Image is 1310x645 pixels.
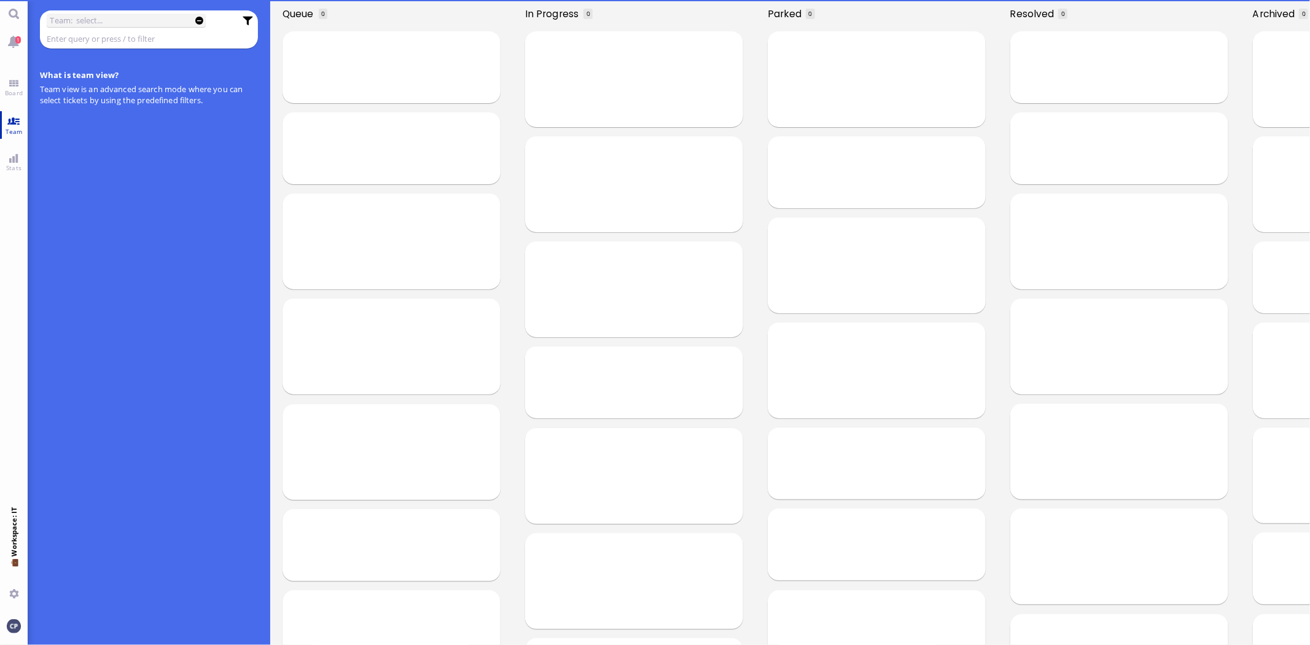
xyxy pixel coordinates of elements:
[525,7,583,21] span: In progress
[1302,9,1306,18] span: 0
[40,84,259,106] p: Team view is an advanced search mode where you can select tickets by using the predefined filters.
[7,619,20,633] img: You
[9,557,18,584] span: 💼 Workspace: IT
[76,14,184,27] input: select...
[3,163,25,172] span: Stats
[1253,7,1300,21] span: Archived
[587,9,590,18] span: 0
[2,127,26,136] span: Team
[2,88,26,97] span: Board
[50,14,72,27] label: Team:
[1010,7,1059,21] span: Resolved
[40,69,259,80] h4: What is team view?
[1061,9,1065,18] span: 0
[283,7,318,21] span: Queue
[768,7,806,21] span: Parked
[15,36,21,44] span: 1
[47,32,235,45] input: Enter query or press / to filter
[809,9,813,18] span: 0
[321,9,325,18] span: 0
